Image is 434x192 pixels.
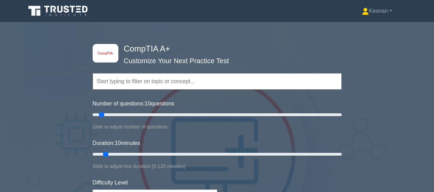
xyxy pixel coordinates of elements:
a: Keanan [345,4,408,18]
h4: CompTIA A+ [121,44,308,54]
span: 10 [115,140,121,146]
label: Difficulty Level [93,179,128,187]
span: 10 [145,101,151,106]
label: Duration: minutes [93,139,140,147]
div: Slide to adjust number of questions [93,123,342,131]
div: Slide to adjust test duration (5-120 minutes) [93,162,342,170]
input: Start typing to filter on topic or concept... [93,73,342,90]
label: Number of questions: questions [93,100,174,108]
